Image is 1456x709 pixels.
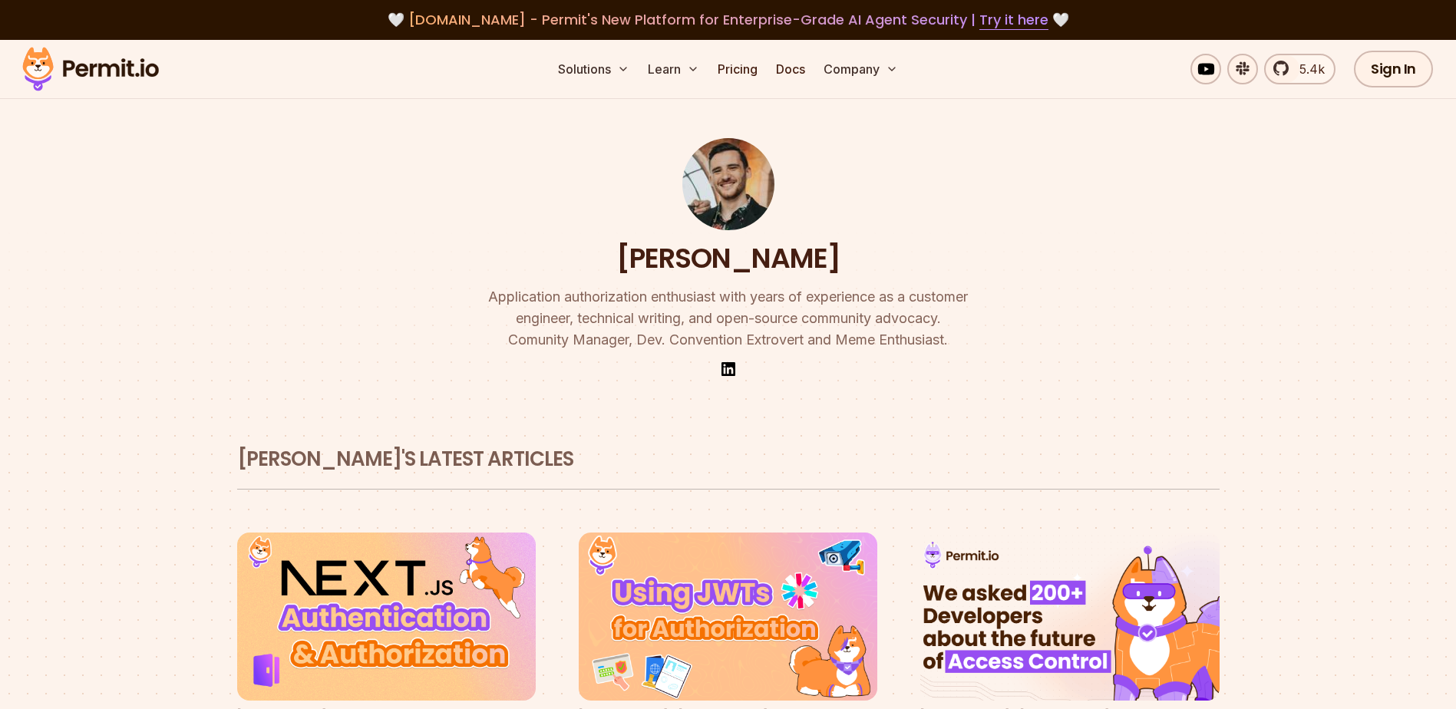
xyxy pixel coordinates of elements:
[682,138,774,230] img: Daniel Bass
[408,10,1048,29] span: [DOMAIN_NAME] - Permit's New Platform for Enterprise-Grade AI Agent Security |
[1264,54,1335,84] a: 5.4k
[711,54,764,84] a: Pricing
[920,533,1219,701] img: The State of Authorization - 2025
[616,239,840,278] h1: [PERSON_NAME]
[979,10,1048,30] a: Try it here
[642,54,705,84] button: Learn
[817,54,904,84] button: Company
[1290,60,1325,78] span: 5.4k
[770,54,811,84] a: Docs
[1354,51,1433,87] a: Sign In
[434,286,1023,351] p: Application authorization enthusiast with years of experience as a customer engineer, technical w...
[579,533,877,701] img: How to Use JWTs for Authorization: Best Practices and Common Mistakes
[719,360,738,378] img: linkedin
[237,533,536,701] img: Implementing Authentication and Authorization in Next.js
[15,43,166,95] img: Permit logo
[552,54,636,84] button: Solutions
[237,446,1220,473] h2: [PERSON_NAME]'s latest articles
[37,9,1419,31] div: 🤍 🤍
